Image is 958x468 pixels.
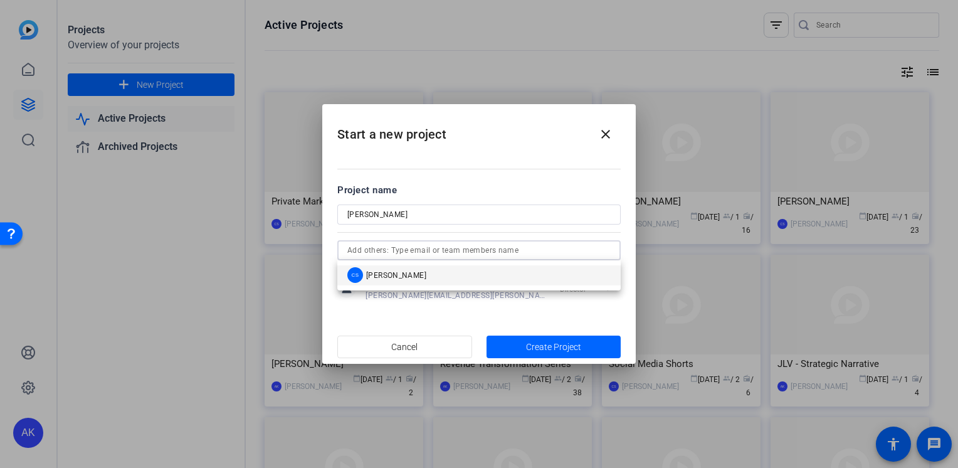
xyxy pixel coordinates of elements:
h2: Start a new project [322,104,636,155]
button: Cancel [337,336,472,358]
input: Enter Project Name [347,207,611,222]
span: [PERSON_NAME] [366,270,426,280]
span: Cancel [391,335,418,359]
span: [PERSON_NAME][EMAIL_ADDRESS][PERSON_NAME][DOMAIN_NAME] [366,290,545,300]
button: Create Project [487,336,621,358]
div: Project name [337,183,621,197]
div: CS [347,267,363,283]
mat-icon: close [598,127,613,142]
span: Create Project [526,341,581,354]
input: Add others: Type email or team members name [347,243,611,258]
